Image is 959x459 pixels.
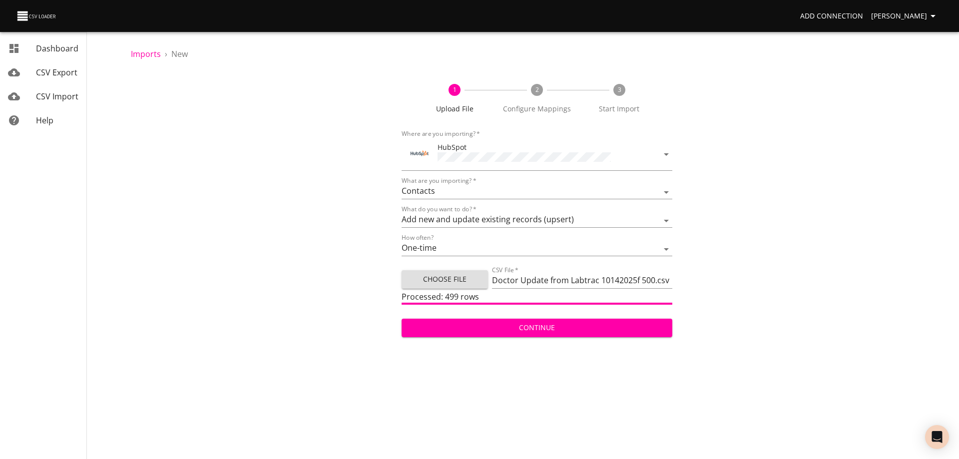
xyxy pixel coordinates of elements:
label: What are you importing? [402,178,476,184]
span: Upload File [418,104,492,114]
img: CSV Loader [16,9,58,23]
span: CSV Import [36,91,78,102]
button: Choose File [402,270,488,289]
span: [PERSON_NAME] [871,10,939,22]
span: Start Import [582,104,656,114]
span: Continue [410,322,664,334]
a: Add Connection [796,7,867,25]
span: Add Connection [800,10,863,22]
span: New [171,48,188,59]
span: Help [36,115,53,126]
div: Tool [410,143,430,163]
span: Choose File [410,273,480,286]
button: [PERSON_NAME] [867,7,943,25]
button: Continue [402,319,672,337]
text: 2 [535,85,538,94]
span: Dashboard [36,43,78,54]
label: CSV File [492,267,518,273]
label: What do you want to do? [402,206,477,212]
img: HubSpot [410,143,430,163]
a: Imports [131,48,161,59]
div: ToolHubSpot [402,138,672,171]
span: Configure Mappings [500,104,574,114]
label: How often? [402,235,434,241]
div: Open Intercom Messenger [925,425,949,449]
span: CSV Export [36,67,77,78]
span: Processed: 499 rows [402,291,479,302]
text: 1 [453,85,457,94]
text: 3 [617,85,621,94]
span: HubSpot [438,142,467,152]
li: › [165,48,167,60]
label: Where are you importing? [402,131,480,137]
